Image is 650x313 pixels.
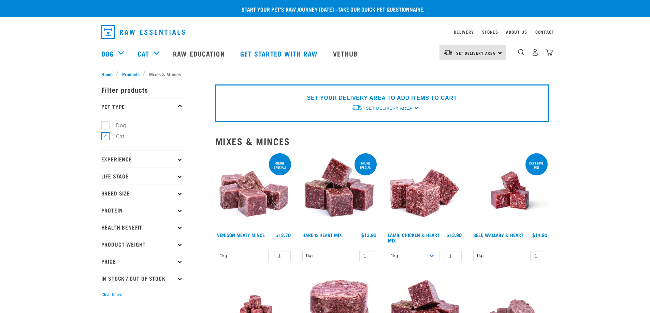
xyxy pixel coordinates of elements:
[101,71,116,78] a: Home
[105,132,127,141] label: Cat
[338,7,424,11] a: take our quick pet questionnaire.
[535,31,554,33] a: Contact
[351,104,362,111] img: van-moving.png
[215,136,549,146] h2: Mixes & Minces
[546,49,553,56] img: home-icon@2x.png
[269,158,291,172] div: ONLINE SPECIAL!
[355,158,377,172] div: ONLINE SPECIAL!
[166,40,233,67] a: Raw Education
[386,152,464,229] img: 1124 Lamb Chicken Heart Mix 01
[361,232,376,238] div: $13.90
[506,31,527,33] a: About Us
[301,152,378,229] img: Pile Of Cubed Hare Heart For Pets
[366,106,412,111] span: Set Delivery Area
[101,98,183,115] p: Pet Type
[101,168,183,185] p: Life Stage
[518,49,524,56] img: home-icon-1@2x.png
[233,40,326,67] a: Get started with Raw
[138,48,149,59] a: Cat
[105,121,129,130] label: Dog
[307,94,457,102] p: SET YOUR DELIVERY AREA TO ADD ITEMS TO CART
[444,49,453,56] img: van-moving.png
[101,270,183,287] p: In Stock / Out Of Stock
[525,158,548,172] div: Cats love me!
[217,234,265,236] a: Venison Meaty Mince
[101,292,122,298] button: Clear filters
[101,25,185,39] img: Raw Essentials Logo
[101,253,183,270] p: Price
[472,152,549,229] img: Raw Essentials 2024 July2572 Beef Wallaby Heart
[101,71,549,78] nav: breadcrumbs
[326,40,366,67] a: Vethub
[359,251,376,261] input: 1
[122,71,140,78] span: Products
[101,185,183,202] p: Breed Size
[101,236,183,253] p: Product Weight
[445,251,462,261] input: 1
[96,22,554,42] nav: dropdown navigation
[473,234,523,236] a: Beef, Wallaby & Heart
[456,52,496,54] span: Set Delivery Area
[101,48,114,59] a: Dog
[530,251,547,261] input: 1
[101,202,183,219] p: Protein
[118,71,143,78] a: Products
[388,234,439,241] a: Lamb, Chicken & Heart Mix
[274,251,291,261] input: 1
[101,81,183,98] p: Filter products
[101,71,113,78] span: Home
[482,31,498,33] a: Stores
[215,152,293,229] img: 1117 Venison Meat Mince 01
[532,232,547,238] div: $14.90
[101,219,183,236] p: Health Benefit
[454,31,474,33] a: Delivery
[101,151,183,168] p: Experience
[276,232,291,238] div: $12.70
[447,232,462,238] div: $13.90
[532,49,539,56] img: user.png
[302,234,342,236] a: Hare & Heart Mix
